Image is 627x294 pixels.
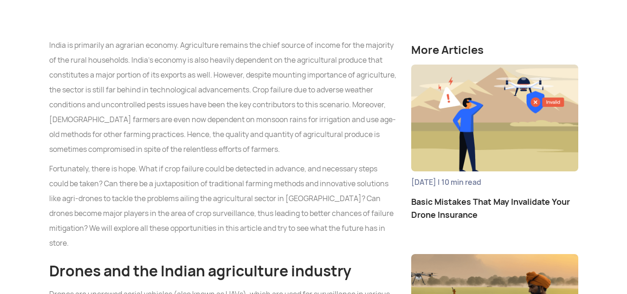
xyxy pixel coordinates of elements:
[411,196,578,222] h3: Basic Mistakes That May Invalidate Your Drone Insurance
[49,38,397,157] p: India is primarily an agrarian economy. Agriculture remains the chief source of income for the ma...
[411,43,578,58] h4: More Articles
[411,65,578,222] a: Basic Mistakes That May Invalidate Your Drone Insurance[DATE] | 10 min readBasic Mistakes That Ma...
[49,260,397,282] h2: Drones and the Indian agriculture industry
[411,179,578,186] span: [DATE] | 10 min read
[411,65,578,171] img: Basic Mistakes That May Invalidate Your Drone Insurance
[49,162,397,251] p: Fortunately, there is hope. What if crop failure could be detected in advance, and necessary step...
